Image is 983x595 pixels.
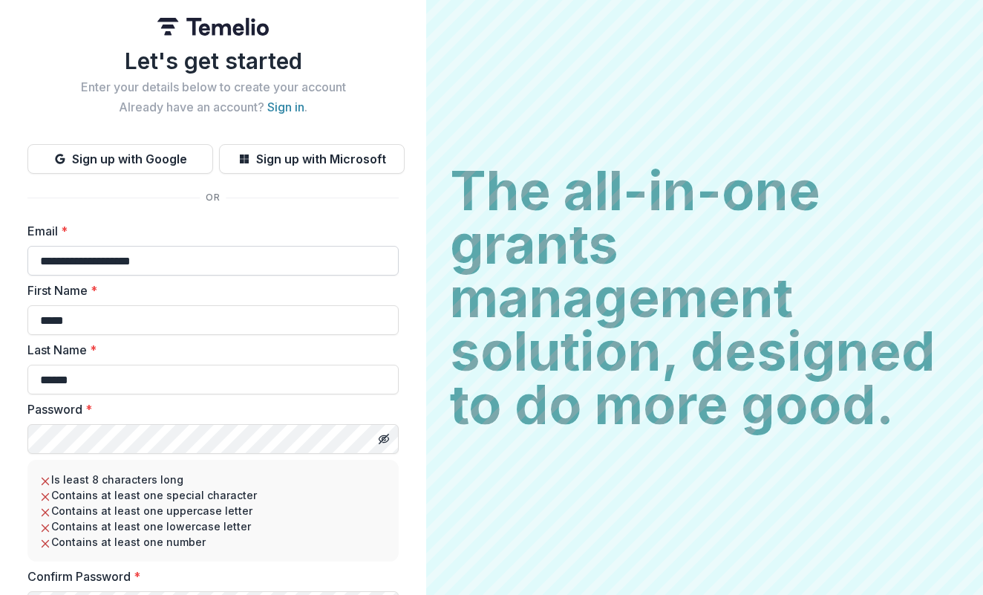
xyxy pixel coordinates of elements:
h2: Enter your details below to create your account [27,80,399,94]
button: Sign up with Microsoft [219,144,405,174]
label: Password [27,400,390,418]
label: Email [27,222,390,240]
h1: Let's get started [27,48,399,74]
button: Sign up with Google [27,144,213,174]
li: Contains at least one uppercase letter [39,503,387,518]
button: Toggle password visibility [372,427,396,451]
label: Confirm Password [27,568,390,585]
h2: Already have an account? . [27,100,399,114]
li: Contains at least one lowercase letter [39,518,387,534]
img: Temelio [157,18,269,36]
label: Last Name [27,341,390,359]
li: Is least 8 characters long [39,472,387,487]
label: First Name [27,282,390,299]
a: Sign in [267,100,304,114]
li: Contains at least one special character [39,487,387,503]
li: Contains at least one number [39,534,387,550]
